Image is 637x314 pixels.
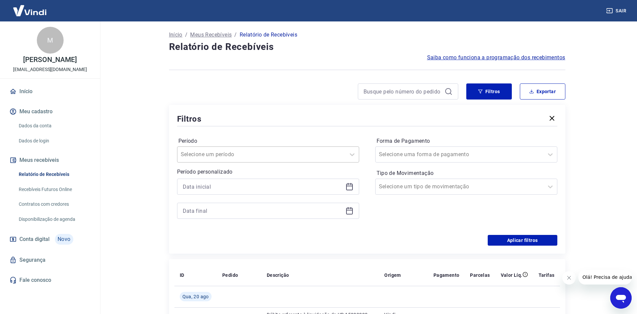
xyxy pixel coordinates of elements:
a: Dados da conta [16,119,92,133]
button: Meus recebíveis [8,153,92,168]
p: Valor Líq. [501,272,523,278]
label: Tipo de Movimentação [377,169,556,177]
a: Fale conosco [8,273,92,288]
a: Dados de login [16,134,92,148]
p: Relatório de Recebíveis [240,31,297,39]
button: Filtros [466,83,512,100]
p: Descrição [267,272,289,278]
a: Contratos com credores [16,197,92,211]
button: Meu cadastro [8,104,92,119]
p: [PERSON_NAME] [23,56,77,63]
p: [EMAIL_ADDRESS][DOMAIN_NAME] [13,66,87,73]
iframe: Botão para abrir a janela de mensagens [610,287,632,309]
p: ID [180,272,184,278]
input: Data inicial [183,182,343,192]
p: Parcelas [470,272,490,278]
a: Relatório de Recebíveis [16,168,92,181]
button: Sair [605,5,629,17]
div: M [37,27,64,54]
a: Segurança [8,253,92,267]
p: Pagamento [433,272,460,278]
a: Disponibilização de agenda [16,212,92,226]
button: Exportar [520,83,565,100]
button: Aplicar filtros [488,235,557,246]
label: Forma de Pagamento [377,137,556,145]
a: Início [8,84,92,99]
iframe: Mensagem da empresa [578,270,632,285]
a: Início [169,31,182,39]
span: Conta digital [19,235,50,244]
span: Qua, 20 ago [182,293,209,300]
p: Pedido [222,272,238,278]
span: Novo [55,234,73,245]
input: Busque pelo número do pedido [364,86,442,97]
p: / [234,31,237,39]
h4: Relatório de Recebíveis [169,40,565,54]
img: Vindi [8,0,52,21]
a: Meus Recebíveis [190,31,232,39]
span: Olá! Precisa de ajuda? [4,5,56,10]
a: Conta digitalNovo [8,231,92,247]
iframe: Fechar mensagem [562,271,576,285]
input: Data final [183,206,343,216]
p: Origem [384,272,401,278]
p: Período personalizado [177,168,359,176]
a: Recebíveis Futuros Online [16,183,92,196]
label: Período [178,137,358,145]
p: / [185,31,187,39]
a: Saiba como funciona a programação dos recebimentos [427,54,565,62]
h5: Filtros [177,114,202,124]
p: Tarifas [539,272,555,278]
